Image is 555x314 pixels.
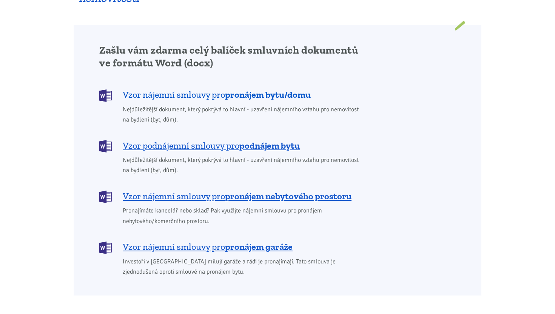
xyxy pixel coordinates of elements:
[123,190,351,202] span: Vzor nájemní smlouvy pro
[99,190,364,202] a: Vzor nájemní smlouvy propronájem nebytového prostoru
[225,241,293,252] b: pronájem garáže
[99,44,364,69] h2: Zašlu vám zdarma celý balíček smluvních dokumentů ve formátu Word (docx)
[225,191,351,202] b: pronájem nebytového prostoru
[99,140,112,152] img: DOCX (Word)
[239,140,300,151] b: podnájem bytu
[99,139,364,152] a: Vzor podnájemní smlouvy propodnájem bytu
[99,89,364,101] a: Vzor nájemní smlouvy propronájem bytu/domu
[225,89,311,100] b: pronájem bytu/domu
[123,241,293,253] span: Vzor nájemní smlouvy pro
[123,155,364,175] span: Nejdůležitější dokument, který pokrývá to hlavní - uzavření nájemního vztahu pro nemovitost na by...
[123,89,311,101] span: Vzor nájemní smlouvy pro
[99,191,112,203] img: DOCX (Word)
[123,140,300,152] span: Vzor podnájemní smlouvy pro
[123,257,364,277] span: Investoři v [GEOGRAPHIC_DATA] milují garáže a rádi je pronajímají. Tato smlouva je zjednodušená o...
[99,241,364,253] a: Vzor nájemní smlouvy propronájem garáže
[99,89,112,102] img: DOCX (Word)
[123,206,364,226] span: Pronajímáte kancelář nebo sklad? Pak využijte nájemní smlouvu pro pronájem nebytového/komerčního ...
[99,242,112,254] img: DOCX (Word)
[123,105,364,125] span: Nejdůležitější dokument, který pokrývá to hlavní - uzavření nájemního vztahu pro nemovitost na by...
